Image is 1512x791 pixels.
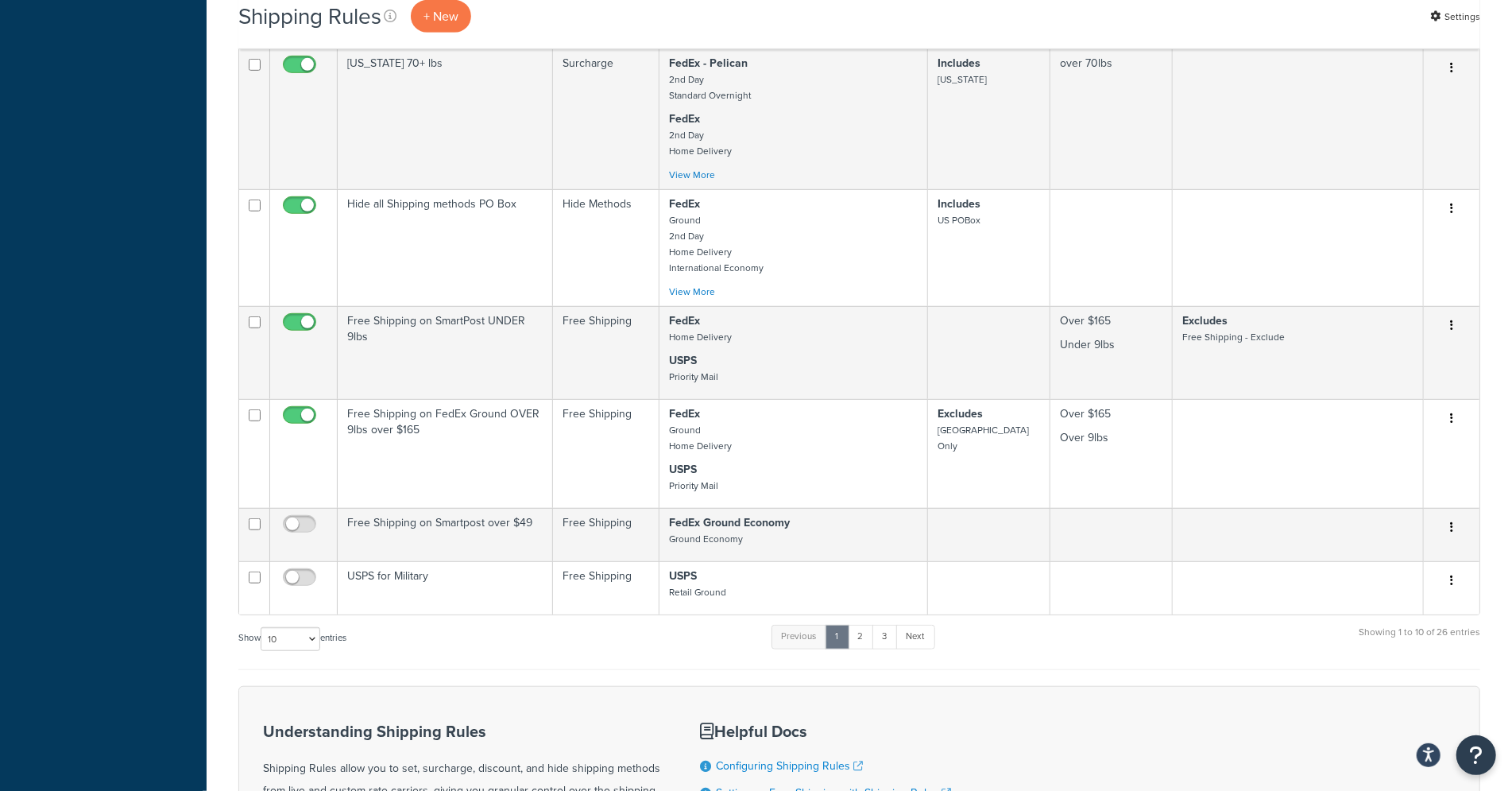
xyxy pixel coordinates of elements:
[553,48,659,189] td: Surcharge
[338,306,553,399] td: Free Shipping on SmartPost UNDER 9lbs
[1430,6,1480,28] a: Settings
[938,55,980,72] strong: Includes
[1456,735,1496,775] button: Open Resource Center
[1182,312,1228,329] strong: Excludes
[1359,623,1480,657] div: Showing 1 to 10 of 26 entries
[1050,306,1174,399] td: Over $165
[338,561,553,615] td: USPS for Military
[1060,430,1163,446] p: Over 9lbs
[669,111,700,127] strong: FedEx
[669,423,732,453] small: Ground Home Delivery
[553,189,659,306] td: Hide Methods
[716,758,863,774] a: Configuring Shipping Rules
[669,370,718,384] small: Priority Mail
[338,399,553,508] td: Free Shipping on FedEx Ground OVER 9lbs over $165
[669,405,700,422] strong: FedEx
[938,72,987,87] small: [US_STATE]
[238,1,381,32] h1: Shipping Rules
[700,723,961,740] h3: Helpful Docs
[669,479,718,493] small: Priority Mail
[238,627,346,651] label: Show entries
[338,48,553,189] td: [US_STATE] 70+ lbs
[669,514,790,531] strong: FedEx Ground Economy
[553,306,659,399] td: Free Shipping
[669,585,726,599] small: Retail Ground
[669,213,764,275] small: Ground 2nd Day Home Delivery International Economy
[669,72,751,103] small: 2nd Day Standard Overnight
[669,285,715,299] a: View More
[669,168,715,182] a: View More
[1050,48,1174,189] td: over 70lbs
[1060,337,1163,353] p: Under 9lbs
[826,625,849,649] a: 1
[261,627,320,651] select: Showentries
[938,423,1029,453] small: [GEOGRAPHIC_DATA] Only
[553,561,659,615] td: Free Shipping
[938,196,980,212] strong: Includes
[938,213,980,227] small: US POBox
[553,508,659,561] td: Free Shipping
[848,625,874,649] a: 2
[872,625,898,649] a: 3
[669,532,743,546] small: Ground Economy
[938,405,983,422] strong: Excludes
[338,508,553,561] td: Free Shipping on Smartpost over $49
[1050,399,1174,508] td: Over $165
[669,128,732,158] small: 2nd Day Home Delivery
[669,196,700,212] strong: FedEx
[771,625,827,649] a: Previous
[1182,330,1285,344] small: Free Shipping - Exclude
[263,723,660,740] h3: Understanding Shipping Rules
[553,399,659,508] td: Free Shipping
[669,352,697,369] strong: USPS
[896,625,935,649] a: Next
[338,189,553,306] td: Hide all Shipping methods PO Box
[669,568,697,584] strong: USPS
[669,330,732,344] small: Home Delivery
[669,55,748,72] strong: FedEx - Pelican
[669,312,700,329] strong: FedEx
[669,461,697,478] strong: USPS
